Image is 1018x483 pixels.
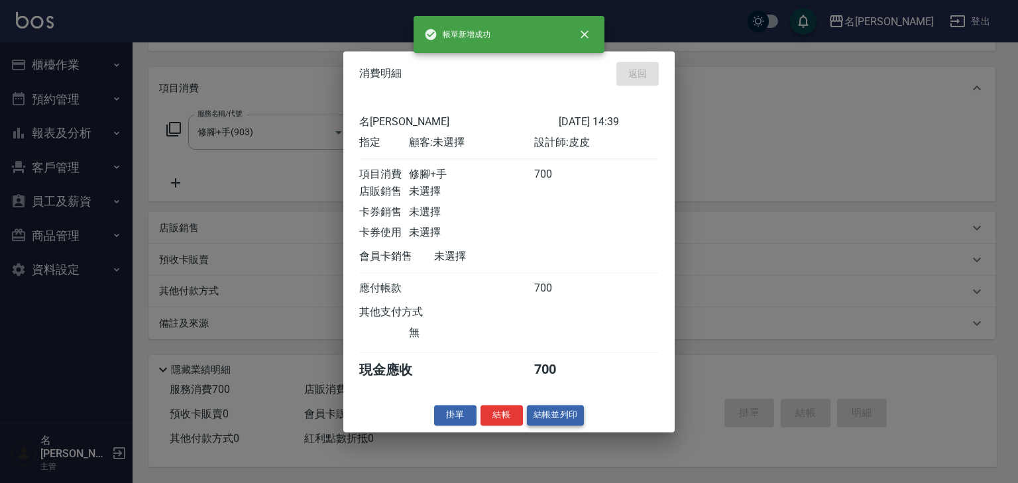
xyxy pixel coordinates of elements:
[359,185,409,199] div: 店販銷售
[359,136,409,150] div: 指定
[570,20,599,49] button: close
[434,405,477,425] button: 掛單
[527,405,585,425] button: 結帳並列印
[359,226,409,240] div: 卡券使用
[534,136,659,150] div: 設計師: 皮皮
[409,326,534,340] div: 無
[359,168,409,182] div: 項目消費
[409,205,534,219] div: 未選擇
[409,168,534,182] div: 修腳+手
[359,205,409,219] div: 卡券銷售
[359,305,459,319] div: 其他支付方式
[359,115,559,129] div: 名[PERSON_NAME]
[359,67,402,80] span: 消費明細
[534,168,584,182] div: 700
[409,226,534,240] div: 未選擇
[359,361,434,379] div: 現金應收
[481,405,523,425] button: 結帳
[534,361,584,379] div: 700
[559,115,659,129] div: [DATE] 14:39
[409,185,534,199] div: 未選擇
[409,136,534,150] div: 顧客: 未選擇
[359,282,409,295] div: 應付帳款
[534,282,584,295] div: 700
[434,250,559,264] div: 未選擇
[424,28,490,41] span: 帳單新增成功
[359,250,434,264] div: 會員卡銷售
